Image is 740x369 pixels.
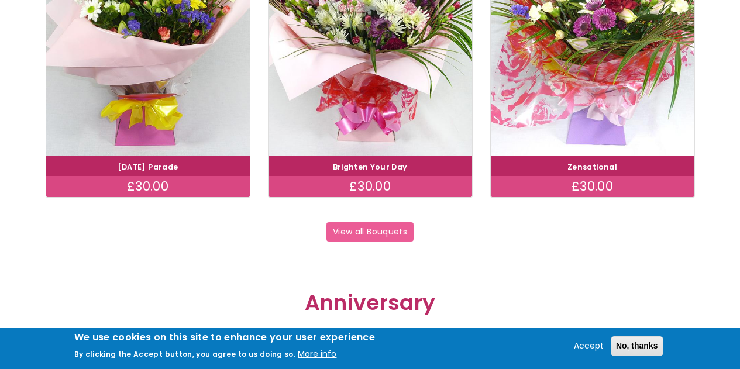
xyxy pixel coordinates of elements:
p: By clicking the Accept button, you agree to us doing so. [74,349,296,359]
a: Zensational [567,162,617,172]
h2: Anniversary [116,291,625,322]
button: More info [298,347,336,361]
div: £30.00 [46,176,250,197]
button: Accept [569,339,608,353]
button: No, thanks [611,336,663,356]
h2: We use cookies on this site to enhance your user experience [74,331,376,344]
div: £30.00 [491,176,694,197]
a: View all Bouquets [326,222,414,242]
div: £30.00 [269,176,472,197]
a: Brighten Your Day [333,162,408,172]
a: [DATE] Parade [118,162,178,172]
